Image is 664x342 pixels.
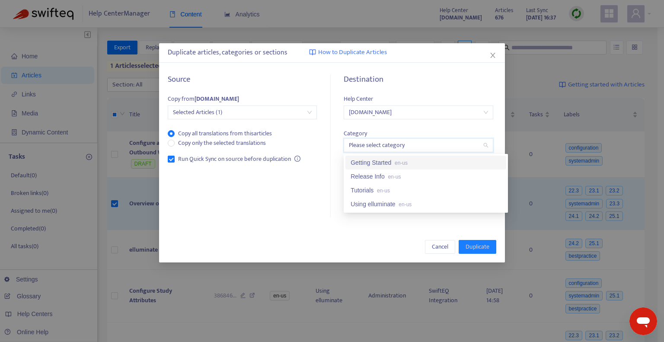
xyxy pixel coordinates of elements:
span: en-us [399,201,412,208]
span: en-us [388,174,401,180]
div: Using elluminate [351,199,501,209]
strong: [DOMAIN_NAME] [195,94,239,104]
span: Copy only the selected translations [175,138,269,148]
span: en-us [377,188,390,194]
span: How to Duplicate Articles [318,48,387,58]
button: Close [488,51,498,60]
div: Getting Started [351,158,501,167]
img: image-link [309,49,316,56]
h5: Source [168,75,317,85]
button: Cancel [425,240,455,254]
span: Run Quick Sync on source before duplication [175,154,294,164]
button: Duplicate [459,240,496,254]
span: eclinical.zendesk.com [349,106,488,119]
span: Copy from [168,94,239,104]
a: How to Duplicate Articles [309,48,387,58]
span: info-circle [294,156,300,162]
span: close [489,52,496,59]
span: Cancel [432,242,448,252]
h5: Destination [344,75,493,85]
span: Category [344,128,367,138]
span: en-us [395,160,408,166]
span: Copy all translations from this articles [175,129,275,138]
div: Release Info [351,172,501,181]
iframe: Button to launch messaging window [629,307,657,335]
span: Selected Articles (1) [173,106,312,119]
span: Help Center [344,94,373,104]
div: Tutorials [351,185,501,195]
div: Duplicate articles, categories or sections [168,48,496,58]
